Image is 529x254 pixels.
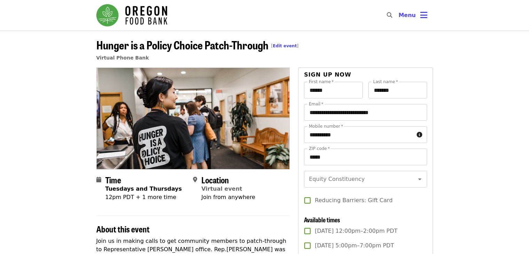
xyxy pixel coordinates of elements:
input: Mobile number [304,126,414,143]
i: search icon [387,12,392,18]
img: Hunger is a Policy Choice Patch-Through organized by Oregon Food Bank [97,68,290,169]
input: First name [304,82,363,98]
a: Virtual event [201,185,242,192]
span: [ ] [271,43,299,48]
button: Toggle account menu [393,7,433,24]
label: ZIP code [309,146,330,151]
label: First name [309,80,334,84]
button: Open [415,174,425,184]
span: Join from anywhere [201,194,255,200]
label: Last name [373,80,398,84]
input: Last name [368,82,427,98]
label: Mobile number [309,124,343,128]
span: Available times [304,215,340,224]
i: bars icon [420,10,427,20]
i: calendar icon [96,176,101,183]
i: map-marker-alt icon [193,176,197,183]
strong: Tuesdays and Thursdays [105,185,182,192]
div: 12pm PDT + 1 more time [105,193,182,201]
span: Time [105,174,121,186]
input: Search [396,7,402,24]
label: Email [309,102,323,106]
a: Edit event [273,43,297,48]
span: [DATE] 5:00pm–7:00pm PDT [315,241,394,250]
span: Menu [399,12,416,18]
span: About this event [96,223,150,235]
span: Hunger is a Policy Choice Patch-Through [96,37,299,53]
span: Sign up now [304,71,351,78]
a: Virtual Phone Bank [96,55,149,61]
span: [DATE] 12:00pm–2:00pm PDT [315,227,398,235]
input: ZIP code [304,149,427,165]
i: circle-info icon [417,132,422,138]
input: Email [304,104,427,121]
span: Reducing Barriers: Gift Card [315,196,392,205]
img: Oregon Food Bank - Home [96,4,167,26]
span: Location [201,174,229,186]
